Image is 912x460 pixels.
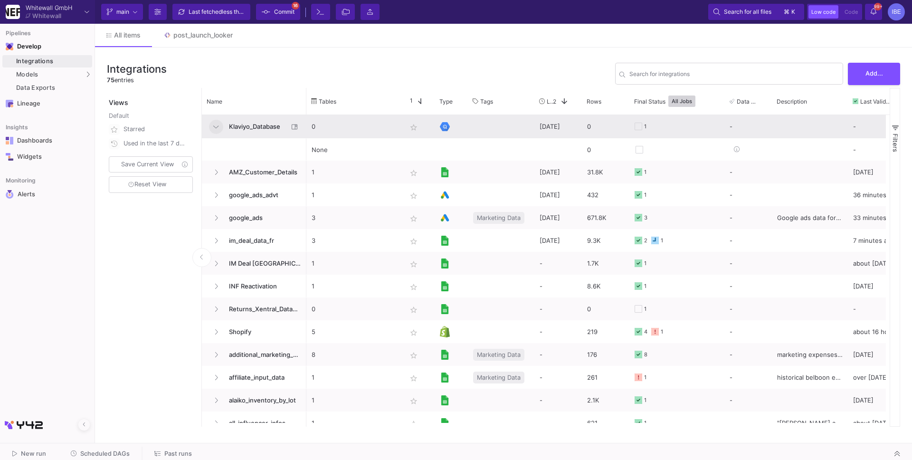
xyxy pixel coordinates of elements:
[2,55,92,67] a: Integrations
[848,206,905,229] div: 33 minutes ago
[128,181,166,188] span: Reset View
[223,412,301,434] span: all_influencer_infos
[848,389,905,412] div: [DATE]
[553,98,556,105] span: 2
[811,9,836,15] span: Low code
[848,320,905,343] div: about 16 hours ago
[107,63,167,75] h3: Integrations
[16,84,90,92] div: Data Exports
[730,412,767,434] div: -
[582,183,629,206] div: 432
[440,213,450,223] img: Google Ads
[164,450,192,457] span: Past runs
[644,298,646,320] div: 1
[223,161,301,183] span: AMZ_Customer_Details
[440,281,450,291] img: [Legacy] Google Sheets
[312,366,396,389] p: 1
[644,207,647,229] div: 3
[860,98,892,105] span: Last Valid Job
[256,4,300,20] button: Commit
[440,236,450,246] img: [Legacy] Google Sheets
[477,344,521,366] span: Marketing Data
[848,275,905,297] div: [DATE]
[865,4,882,20] button: 99+
[222,8,281,15] span: less than a minute ago
[223,207,301,229] span: google_ads
[440,304,450,314] img: [Legacy] Google Sheets
[107,76,167,85] div: entries
[730,207,767,229] div: -
[848,297,905,320] div: -
[32,13,61,19] div: Whitewall
[408,213,419,224] mat-icon: star_border
[223,344,301,366] span: additional_marketing_expenses_monthly
[644,321,647,343] div: 4
[312,252,396,275] p: 1
[848,412,905,434] div: about [DATE]
[312,412,396,434] p: 1
[2,186,92,202] a: Navigation iconAlerts
[848,343,905,366] div: [DATE]
[408,281,419,293] mat-icon: star_border
[408,418,419,430] mat-icon: star_border
[644,366,646,389] div: 1
[534,206,582,229] div: [DATE]
[439,98,453,105] span: Type
[121,161,174,168] span: Save Current View
[791,6,795,18] span: k
[223,275,301,297] span: INF Reactivation
[312,207,396,229] p: 3
[123,122,187,136] div: Starred
[312,184,396,206] p: 1
[17,100,79,107] div: Lineage
[107,136,195,151] button: Used in the last 7 days
[223,115,288,138] span: Klaviyo_Database
[173,31,233,39] div: post_launch_looker
[644,115,646,138] div: 1
[6,5,20,19] img: YZ4Yr8zUCx6JYM5gIgaTIQYeTXdcwQjnYC8iZtTV.png
[6,43,13,50] img: Navigation icon
[408,259,419,270] mat-icon: star_border
[312,230,396,252] p: 3
[440,373,450,383] img: [Legacy] Google Sheets
[17,137,79,144] div: Dashboards
[582,161,629,183] div: 31.8K
[26,5,72,11] div: Whitewall GmbH
[644,389,646,412] div: 1
[2,39,92,54] mat-expansion-panel-header: Navigation iconDevelop
[772,206,848,229] div: Google ads data for marketing models
[781,6,799,18] button: ⌘k
[587,98,601,105] span: Rows
[547,98,553,105] span: Last Used
[534,389,582,412] div: -
[582,138,629,161] div: 0
[440,190,450,200] img: Google Ads
[123,136,187,151] div: Used in the last 7 days
[17,43,31,50] div: Develop
[777,98,807,105] span: Description
[408,395,419,407] mat-icon: star_border
[848,63,900,85] button: Add...
[772,366,848,389] div: historical belboon export data for marketing reporting / historical marketing performance
[848,252,905,275] div: about [DATE]
[223,321,301,343] span: Shopify
[644,161,646,183] div: 1
[644,252,646,275] div: 1
[730,230,767,251] div: -
[109,111,195,122] div: Default
[865,70,883,77] span: Add...
[440,167,450,177] img: [Legacy] Google Sheets
[440,326,450,337] img: Shopify
[730,389,767,411] div: -
[644,275,646,297] div: 1
[582,252,629,275] div: 1.7K
[724,5,771,19] span: Search for all files
[408,304,419,316] mat-icon: star_border
[312,321,396,343] p: 5
[6,190,14,199] img: Navigation icon
[440,122,450,132] img: Google BigQuery
[440,395,450,405] img: [Legacy] Google Sheets
[107,88,197,107] div: Views
[582,297,629,320] div: 0
[406,97,413,105] span: 1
